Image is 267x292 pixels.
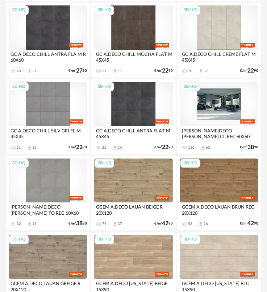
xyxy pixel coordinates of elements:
div: 3D HQ [95,82,114,91]
span: 22 [162,145,168,150]
div: 37 [118,222,122,226]
div: 15 [32,145,37,150]
div: [PERSON_NAME]DECO [PERSON_NAME] CL REC 60X60 [180,126,258,141]
div: €/m² 90 [154,69,173,73]
div: 79 [102,222,107,226]
div: 3D HQ [180,6,200,15]
div: GC A.DECO CHILL ANTRA FLAT M 45X45 [94,126,172,141]
div: €/m² 90 [68,145,87,150]
div: 3D HQ [180,82,200,91]
span: 42 [247,221,254,226]
div: 3D HQ [95,235,114,244]
div: 43 [17,69,21,73]
div: 3D HQ [9,82,29,91]
span: Download icon [27,145,32,151]
a: 3D HQ GC A.DECO CHILL CREME FLAT M 45X45 70 Download icon 37 €/m²2290 [177,3,261,78]
div: 37 [204,69,208,73]
div: 70 [188,69,192,73]
span: Download icon [27,69,32,74]
span: 22 [162,69,168,73]
a: 3D HQ GC A.DECO CHILL SILV GRI FL M 45X45 31 Download icon 15 €/m²2290 [6,79,90,154]
span: Download icon [198,69,204,74]
div: GC A.DECO CHILL SILV GRI FL M 45X45 [9,126,87,141]
a: 3D HQ GCEM A.DECO LAUAN BEIGE R 20X120 79 Download icon 37 €/m²4290 [91,156,175,231]
span: Download icon [112,221,118,227]
div: [PERSON_NAME]DECO [PERSON_NAME] FO REC 60X60 [9,202,87,217]
div: GC A.DECO CHILL MOCHA FLAT M 45X45 [94,50,172,64]
div: 63 [206,145,210,150]
a: 3D HQ GC A.DECO CHILL ANTRA FLA M R 60X60 43 Download icon 21 €/m²2790 [6,3,90,78]
span: Download icon [198,221,204,227]
span: Download icon [27,221,32,227]
a: 3D HQ [PERSON_NAME]DECO [PERSON_NAME] CL REC 60X60 110 Download icon 63 €/m²3890 [177,79,261,154]
a: 3D HQ GC A.DECO CHILL ANTRA FLAT M 45X45 22 Download icon 14 €/m²2290 [91,79,175,154]
div: 110 [188,145,195,150]
span: Download icon [112,145,118,151]
div: 3D HQ [95,6,114,15]
span: 42 [162,221,168,226]
div: €/m² 90 [68,221,87,226]
div: GCEM A.DECO LAUAN BEIGE R 20X120 [94,202,172,217]
div: €/m² 90 [154,145,173,150]
div: €/m² 90 [240,221,258,226]
div: €/m² 90 [154,221,173,226]
div: 3D HQ [95,159,114,168]
a: 3D HQ GC A.DECO CHILL MOCHA FLAT M 45X45 21 Download icon 11 €/m²2290 [91,3,175,78]
div: 31 [17,145,21,150]
span: 38 [247,145,254,150]
span: 22 [76,145,83,150]
div: 32 [17,222,21,226]
div: 3D HQ [9,235,29,244]
div: 53 [188,222,192,226]
div: 22 [102,145,107,150]
span: Download icon [112,69,118,74]
div: 11 [118,69,122,73]
div: 21 [32,69,37,73]
div: €/m² 90 [240,145,258,150]
div: 14 [118,145,122,150]
div: 21 [102,69,107,73]
div: €/m² 90 [68,69,87,73]
div: 19 [32,222,37,226]
div: GCEM A.DECO LAUAN BRUN REC 20X120 [180,202,258,217]
span: 38 [76,221,83,226]
div: GC A.DECO CHILL CREME FLAT M 45X45 [180,50,258,64]
div: 26 [204,222,208,226]
div: 3D HQ [180,235,200,244]
span: 22 [247,69,254,73]
div: 3D HQ [180,159,200,168]
div: 3D HQ [9,159,29,168]
span: Download icon [200,145,206,151]
a: 3D HQ [PERSON_NAME]DECO [PERSON_NAME] FO REC 60X60 32 Download icon 19 €/m²3890 [6,156,90,231]
div: €/m² 90 [240,69,258,73]
a: 3D HQ GCEM A.DECO LAUAN BRUN REC 20X120 53 Download icon 26 €/m²4290 [177,156,261,231]
div: 3D HQ [9,6,29,15]
span: 27 [76,69,83,73]
div: GC A.DECO CHILL ANTRA FLA M R 60X60 [9,50,87,64]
